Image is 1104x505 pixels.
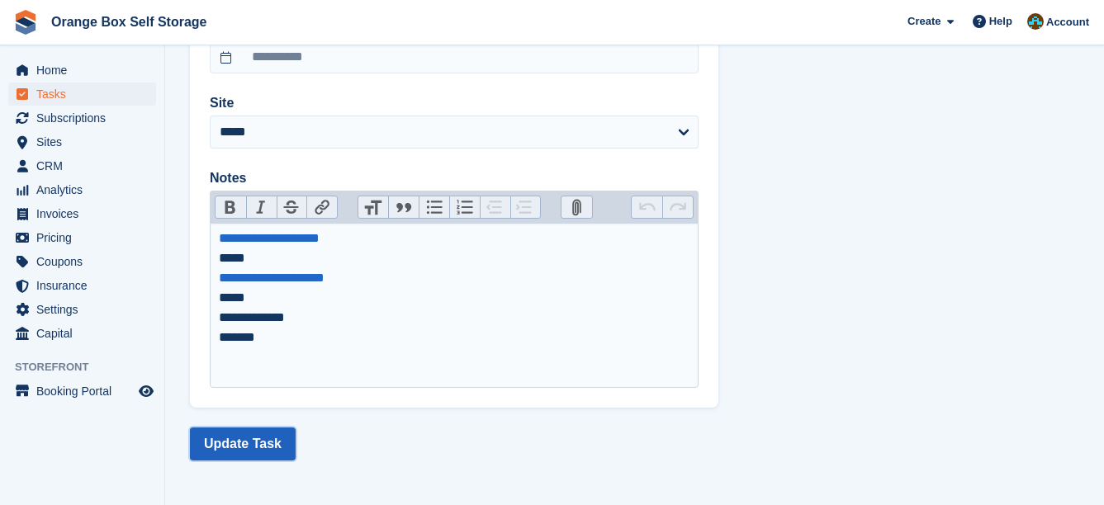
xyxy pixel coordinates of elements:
button: Link [306,196,337,218]
a: menu [8,59,156,82]
span: Analytics [36,178,135,201]
a: menu [8,130,156,153]
span: Invoices [36,202,135,225]
span: Subscriptions [36,106,135,130]
span: Tasks [36,83,135,106]
a: menu [8,250,156,273]
a: menu [8,274,156,297]
a: menu [8,226,156,249]
button: Numbers [449,196,480,218]
button: Bullets [419,196,449,218]
a: menu [8,83,156,106]
span: Create [907,13,941,30]
a: menu [8,106,156,130]
button: Italic [246,196,277,218]
label: Notes [210,168,699,188]
button: Decrease Level [480,196,510,218]
span: Help [989,13,1012,30]
span: Account [1046,14,1089,31]
span: Home [36,59,135,82]
span: CRM [36,154,135,177]
a: Orange Box Self Storage [45,8,214,35]
span: Coupons [36,250,135,273]
a: menu [8,154,156,177]
a: menu [8,298,156,321]
button: Undo [632,196,662,218]
img: Mike [1027,13,1044,30]
a: menu [8,322,156,345]
span: Capital [36,322,135,345]
button: Strikethrough [277,196,307,218]
span: Settings [36,298,135,321]
label: Site [210,93,699,113]
span: Booking Portal [36,380,135,403]
button: Attach Files [561,196,592,218]
img: stora-icon-8386f47178a22dfd0bd8f6a31ec36ba5ce8667c1dd55bd0f319d3a0aa187defe.svg [13,10,38,35]
span: Pricing [36,226,135,249]
a: menu [8,380,156,403]
button: Heading [358,196,389,218]
a: menu [8,178,156,201]
button: Redo [662,196,693,218]
a: menu [8,202,156,225]
button: Quote [388,196,419,218]
span: Sites [36,130,135,153]
span: Storefront [15,359,164,375]
button: Update Task [190,427,296,460]
a: Preview store [136,381,156,401]
button: Increase Level [510,196,541,218]
span: Insurance [36,274,135,297]
button: Bold [216,196,246,218]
